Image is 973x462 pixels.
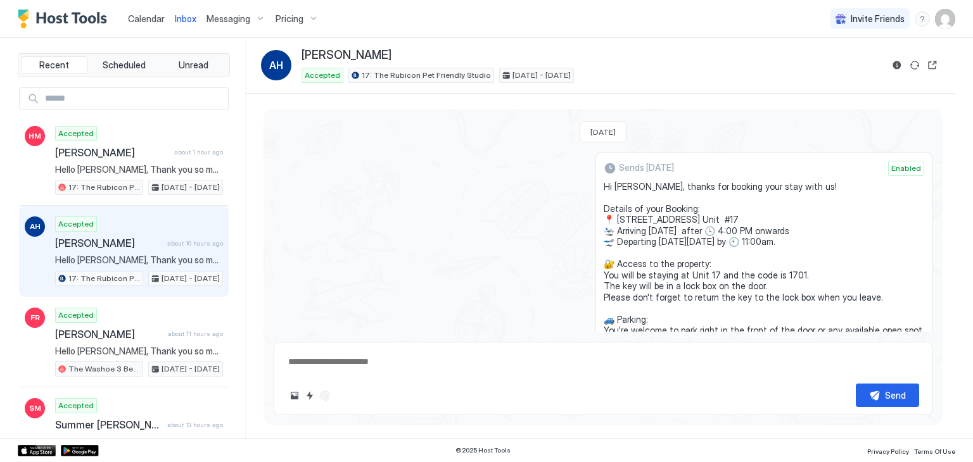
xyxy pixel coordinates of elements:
span: Accepted [58,309,94,321]
span: [DATE] [590,127,616,137]
span: Accepted [305,70,340,81]
button: Upload image [287,388,302,403]
span: Accepted [58,400,94,411]
span: Terms Of Use [914,447,955,455]
span: Enabled [891,163,921,174]
span: [DATE] - [DATE] [162,363,220,375]
span: Accepted [58,218,94,230]
span: Hi [PERSON_NAME], thanks for booking your stay with us! Details of your Booking: 📍 [STREET_ADDRES... [604,181,924,403]
a: Calendar [128,12,165,25]
span: AH [269,58,283,73]
span: SM [29,403,41,414]
div: Send [885,389,906,402]
span: [DATE] - [DATE] [162,273,220,284]
span: [DATE] - [DATE] [162,182,220,193]
a: Privacy Policy [867,444,909,457]
span: Hello [PERSON_NAME], Thank you so much for your booking! We'll send the check-in instructions on ... [55,346,223,357]
span: Messaging [207,13,250,25]
a: Terms Of Use [914,444,955,457]
span: about 1 hour ago [174,148,223,156]
button: Reservation information [889,58,905,73]
a: Host Tools Logo [18,9,113,28]
button: Open reservation [925,58,940,73]
a: App Store [18,445,56,456]
a: Inbox [175,12,196,25]
span: Unread [179,59,208,71]
span: [PERSON_NAME] [302,48,391,63]
button: Sync reservation [907,58,922,73]
input: Input Field [40,88,228,109]
span: about 11 hours ago [168,330,223,338]
span: 17: The Rubicon Pet Friendly Studio [68,273,140,284]
span: [PERSON_NAME] [55,328,163,340]
span: FR [30,312,40,323]
div: tab-group [18,53,230,77]
div: menu [915,11,930,27]
a: Google Play Store [61,445,99,456]
span: © 2025 Host Tools [455,446,511,454]
span: Hello Summer, Thank you so much for your booking! We'll send the check-in instructions [DATE][DAT... [55,436,223,447]
span: Scheduled [103,59,146,71]
span: Hello [PERSON_NAME], Thank you so much for your booking! We'll send the check-in instructions [DA... [55,164,223,175]
span: Privacy Policy [867,447,909,455]
button: Quick reply [302,388,317,403]
span: HM [29,130,41,142]
button: Send [856,384,919,407]
button: Scheduled [91,56,158,74]
span: Recent [39,59,69,71]
span: Invite Friends [851,13,905,25]
span: Calendar [128,13,165,24]
span: [DATE] - [DATE] [512,70,571,81]
button: Unread [160,56,227,74]
span: about 10 hours ago [167,239,223,247]
span: Pricing [276,13,303,25]
span: 17: The Rubicon Pet Friendly Studio [362,70,491,81]
button: Recent [21,56,88,74]
span: AH [30,221,41,232]
span: Inbox [175,13,196,24]
div: User profile [935,9,955,29]
span: [PERSON_NAME] [55,146,169,159]
span: about 13 hours ago [167,421,223,429]
span: Hello [PERSON_NAME], Thank you so much for your booking! We'll send the check-in instructions [DA... [55,254,223,266]
span: 17: The Rubicon Pet Friendly Studio [68,182,140,193]
span: The Washoe 3 Bedroom Family Unit [68,363,140,375]
span: [PERSON_NAME] [55,237,162,249]
span: Accepted [58,128,94,139]
span: Sends [DATE] [619,162,674,173]
span: Summer [PERSON_NAME] [55,418,162,431]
